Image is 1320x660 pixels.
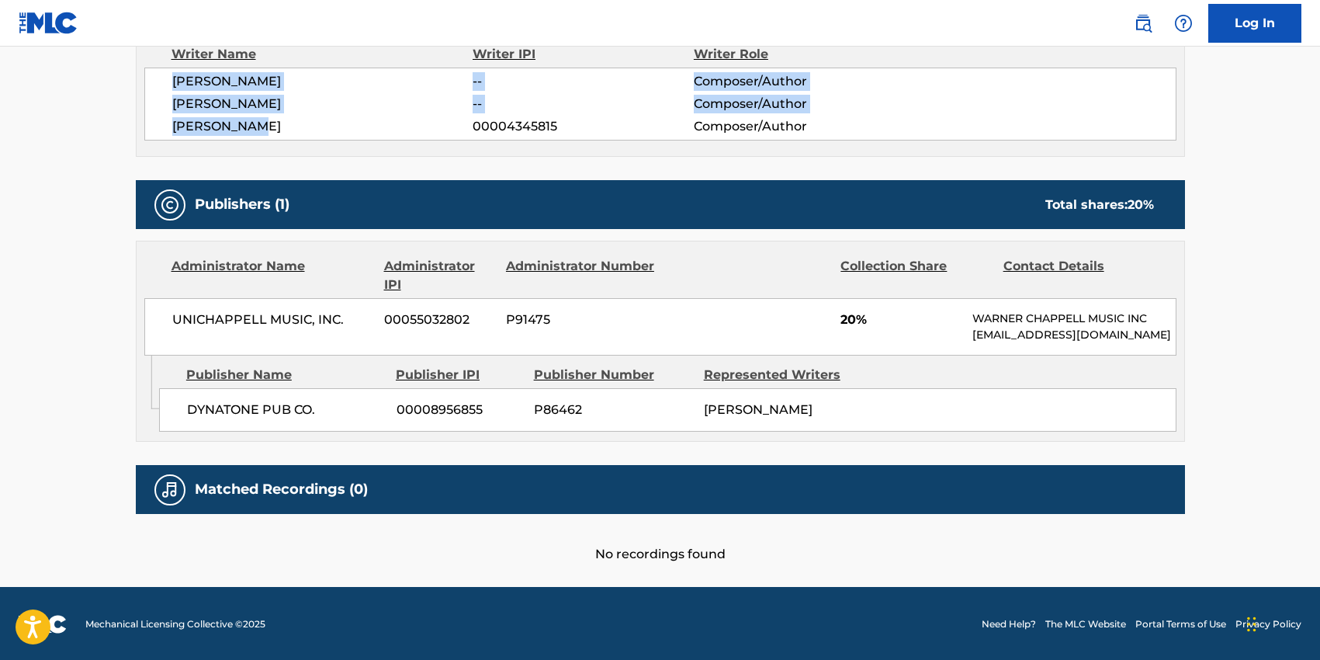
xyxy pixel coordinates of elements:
[187,401,385,419] span: DYNATONE PUB CO.
[840,257,991,294] div: Collection Share
[1134,14,1152,33] img: search
[1003,257,1154,294] div: Contact Details
[172,311,373,329] span: UNICHAPPELL MUSIC, INC.
[195,481,368,498] h5: Matched Recordings (0)
[397,401,522,419] span: 00008956855
[1128,197,1154,212] span: 20 %
[506,257,657,294] div: Administrator Number
[473,72,693,91] span: --
[473,45,694,64] div: Writer IPI
[1174,14,1193,33] img: help
[473,117,693,136] span: 00004345815
[534,401,692,419] span: P86462
[161,196,179,214] img: Publishers
[396,366,522,384] div: Publisher IPI
[172,95,473,113] span: [PERSON_NAME]
[694,72,895,91] span: Composer/Author
[982,617,1036,631] a: Need Help?
[136,514,1185,564] div: No recordings found
[384,257,494,294] div: Administrator IPI
[171,45,473,64] div: Writer Name
[1168,8,1199,39] div: Help
[972,327,1175,343] p: [EMAIL_ADDRESS][DOMAIN_NAME]
[1128,8,1159,39] a: Public Search
[972,311,1175,327] p: WARNER CHAPPELL MUSIC INC
[704,366,862,384] div: Represented Writers
[1247,601,1256,648] div: Drag
[1208,4,1301,43] a: Log In
[1045,617,1126,631] a: The MLC Website
[195,196,289,214] h5: Publishers (1)
[694,117,895,136] span: Composer/Author
[534,366,692,384] div: Publisher Number
[85,617,265,631] span: Mechanical Licensing Collective © 2025
[1135,617,1226,631] a: Portal Terms of Use
[171,257,372,294] div: Administrator Name
[506,311,657,329] span: P91475
[172,72,473,91] span: [PERSON_NAME]
[1235,617,1301,631] a: Privacy Policy
[19,615,67,634] img: logo
[694,45,895,64] div: Writer Role
[840,311,961,329] span: 20%
[704,402,812,417] span: [PERSON_NAME]
[186,366,384,384] div: Publisher Name
[172,117,473,136] span: [PERSON_NAME]
[19,12,78,34] img: MLC Logo
[473,95,693,113] span: --
[384,311,494,329] span: 00055032802
[1242,585,1320,660] iframe: Chat Widget
[1045,196,1154,214] div: Total shares:
[694,95,895,113] span: Composer/Author
[161,481,179,499] img: Matched Recordings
